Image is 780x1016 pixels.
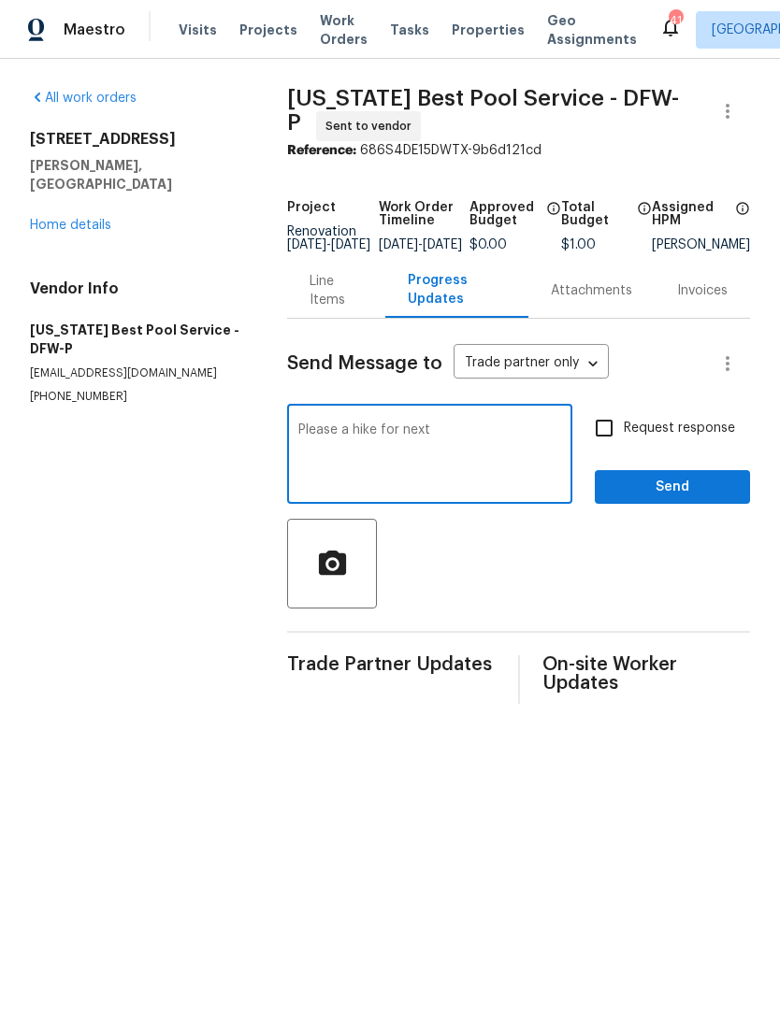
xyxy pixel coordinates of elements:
h5: Total Budget [561,201,632,227]
span: Renovation [287,225,370,251]
span: Projects [239,21,297,39]
span: Send Message to [287,354,442,373]
h5: Project [287,201,336,214]
h2: [STREET_ADDRESS] [30,130,242,149]
span: Request response [624,419,735,438]
span: Properties [452,21,525,39]
h5: Assigned HPM [652,201,729,227]
h5: [US_STATE] Best Pool Service - DFW-P [30,321,242,358]
span: The total cost of line items that have been approved by both Opendoor and the Trade Partner. This... [546,201,561,238]
span: [DATE] [379,238,418,251]
span: The hpm assigned to this work order. [735,201,750,238]
span: On-site Worker Updates [542,655,751,693]
a: Home details [30,219,111,232]
p: [PHONE_NUMBER] [30,389,242,405]
b: Reference: [287,144,356,157]
span: Trade Partner Updates [287,655,496,674]
textarea: Please a hike for next [298,423,561,489]
h4: Vendor Info [30,279,242,298]
span: Visits [179,21,217,39]
h5: [PERSON_NAME], [GEOGRAPHIC_DATA] [30,156,242,193]
button: Send [595,470,750,505]
div: Attachments [551,281,632,300]
div: [PERSON_NAME] [652,238,750,251]
p: [EMAIL_ADDRESS][DOMAIN_NAME] [30,365,242,381]
span: The total cost of line items that have been proposed by Opendoor. This sum includes line items th... [637,201,652,238]
a: All work orders [30,92,137,105]
span: Send [610,476,735,499]
span: Tasks [390,23,429,36]
span: - [379,238,462,251]
span: Geo Assignments [547,11,637,49]
span: $1.00 [561,238,596,251]
span: Maestro [64,21,125,39]
span: [DATE] [331,238,370,251]
div: Line Items [310,272,362,309]
div: Progress Updates [408,271,507,308]
div: Invoices [677,281,728,300]
h5: Approved Budget [469,201,541,227]
span: Work Orders [320,11,368,49]
span: $0.00 [469,238,507,251]
span: [US_STATE] Best Pool Service - DFW-P [287,87,679,134]
div: 41 [669,11,682,30]
div: Trade partner only [454,349,609,379]
div: 686S4DE15DWTX-9b6d121cd [287,141,750,160]
span: [DATE] [423,238,462,251]
h5: Work Order Timeline [379,201,470,227]
span: Sent to vendor [325,117,419,136]
span: [DATE] [287,238,326,251]
span: - [287,238,370,251]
